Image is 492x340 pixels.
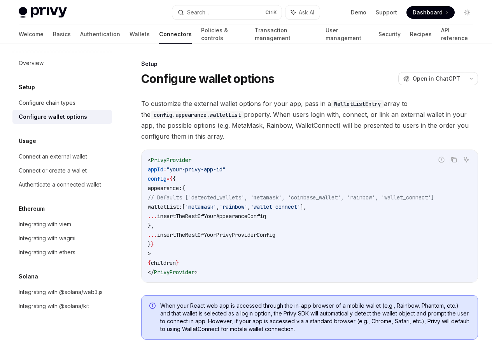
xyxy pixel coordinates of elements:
span: , [216,203,219,210]
div: Integrating with @solana/web3.js [19,287,103,297]
span: ], [300,203,306,210]
code: config.appearance.walletList [151,111,244,119]
span: < [148,157,151,164]
div: Integrating with wagmi [19,234,75,243]
span: } [176,259,179,266]
a: Integrating with @solana/kit [12,299,112,313]
span: // Defaults ['detected_wallets', 'metamask', 'coinbase_wallet', 'rainbow', 'wallet_connect'] [148,194,434,201]
span: { [148,259,151,266]
a: Welcome [19,25,44,44]
a: Basics [53,25,71,44]
span: When your React web app is accessed through the in-app browser of a mobile wallet (e.g., Rainbow,... [160,302,470,333]
a: Recipes [410,25,432,44]
h5: Usage [19,136,36,146]
span: ... [148,213,157,220]
div: Connect or create a wallet [19,166,87,175]
div: Authenticate a connected wallet [19,180,101,189]
span: ... [148,231,157,238]
a: Authenticate a connected wallet [12,178,112,192]
a: Wallets [130,25,150,44]
a: Policies & controls [201,25,245,44]
span: To customize the external wallet options for your app, pass in a array to the property. When user... [141,98,478,142]
code: WalletListEntry [331,100,384,108]
h1: Configure wallet options [141,72,274,86]
a: API reference [441,25,473,44]
a: Transaction management [255,25,316,44]
button: Open in ChatGPT [398,72,465,85]
span: [ [182,203,185,210]
a: Configure chain types [12,96,112,110]
button: Toggle dark mode [461,6,473,19]
span: } [148,241,151,248]
span: > [148,250,151,257]
div: Connect an external wallet [19,152,87,161]
a: Connect an external wallet [12,150,112,164]
h5: Solana [19,272,38,281]
span: children [151,259,176,266]
span: , [247,203,250,210]
span: appId [148,166,163,173]
span: insertTheRestOfYourPrivyProviderConfig [157,231,275,238]
a: User management [326,25,369,44]
a: Demo [351,9,366,16]
span: }, [148,222,154,229]
div: Integrating with viem [19,220,71,229]
span: = [163,166,166,173]
a: Overview [12,56,112,70]
span: = [166,175,170,182]
div: Integrating with ethers [19,248,75,257]
a: Integrating with @solana/web3.js [12,285,112,299]
span: PrivyProvider [154,269,194,276]
span: } [151,241,154,248]
div: Configure chain types [19,98,75,107]
a: Integrating with ethers [12,245,112,259]
a: Connect or create a wallet [12,164,112,178]
button: Ask AI [461,155,471,165]
span: </ [148,269,154,276]
img: light logo [19,7,67,18]
a: Integrating with viem [12,217,112,231]
span: 'wallet_connect' [250,203,300,210]
span: > [194,269,198,276]
span: PrivyProvider [151,157,191,164]
span: Open in ChatGPT [413,75,460,83]
span: appearance: [148,185,182,192]
span: "your-privy-app-id" [166,166,226,173]
span: config [148,175,166,182]
a: Integrating with wagmi [12,231,112,245]
button: Search...CtrlK [172,5,282,19]
h5: Ethereum [19,204,45,213]
span: 'rainbow' [219,203,247,210]
div: Integrating with @solana/kit [19,301,89,311]
span: walletList: [148,203,182,210]
a: Connectors [159,25,192,44]
span: Ask AI [299,9,314,16]
span: insertTheRestOfYourAppearanceConfig [157,213,266,220]
div: Search... [187,8,209,17]
span: { [182,185,185,192]
h5: Setup [19,83,35,92]
div: Configure wallet options [19,112,87,122]
span: Ctrl K [265,9,277,16]
div: Setup [141,60,478,68]
span: { [173,175,176,182]
div: Overview [19,58,44,68]
a: Configure wallet options [12,110,112,124]
a: Dashboard [406,6,455,19]
a: Security [378,25,401,44]
a: Support [376,9,397,16]
span: 'metamask' [185,203,216,210]
button: Copy the contents from the code block [449,155,459,165]
svg: Info [149,303,157,310]
a: Authentication [80,25,120,44]
span: Dashboard [413,9,443,16]
button: Report incorrect code [436,155,446,165]
span: { [170,175,173,182]
button: Ask AI [285,5,320,19]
